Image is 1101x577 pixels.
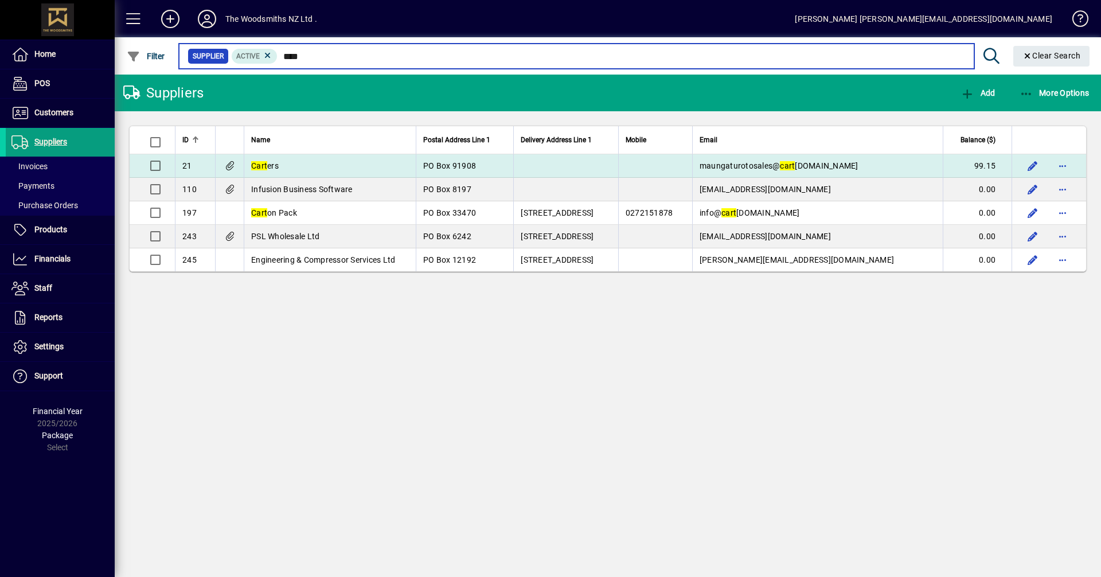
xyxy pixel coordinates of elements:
[42,431,73,440] span: Package
[189,9,225,29] button: Profile
[521,255,594,264] span: [STREET_ADDRESS]
[1013,46,1090,67] button: Clear
[6,303,115,332] a: Reports
[943,201,1012,225] td: 0.00
[11,162,48,171] span: Invoices
[182,232,197,241] span: 243
[700,208,800,217] span: info@ [DOMAIN_NAME]
[700,232,831,241] span: [EMAIL_ADDRESS][DOMAIN_NAME]
[127,52,165,61] span: Filter
[6,216,115,244] a: Products
[34,371,63,380] span: Support
[34,108,73,117] span: Customers
[6,362,115,391] a: Support
[950,134,1006,146] div: Balance ($)
[11,181,54,190] span: Payments
[943,248,1012,271] td: 0.00
[1024,251,1042,269] button: Edit
[251,161,267,170] em: Cart
[124,46,168,67] button: Filter
[700,185,831,194] span: [EMAIL_ADDRESS][DOMAIN_NAME]
[182,255,197,264] span: 245
[1053,157,1072,175] button: More options
[34,137,67,146] span: Suppliers
[34,342,64,351] span: Settings
[6,40,115,69] a: Home
[626,208,673,217] span: 0272151878
[152,9,189,29] button: Add
[423,255,476,264] span: PO Box 12192
[34,254,71,263] span: Financials
[6,157,115,176] a: Invoices
[34,283,52,293] span: Staff
[521,134,592,146] span: Delivery Address Line 1
[236,52,260,60] span: Active
[700,255,894,264] span: [PERSON_NAME][EMAIL_ADDRESS][DOMAIN_NAME]
[232,49,278,64] mat-chip: Activation Status: Active
[1064,2,1087,40] a: Knowledge Base
[943,225,1012,248] td: 0.00
[1053,251,1072,269] button: More options
[1024,157,1042,175] button: Edit
[1020,88,1090,98] span: More Options
[700,161,858,170] span: maungaturotosales@ [DOMAIN_NAME]
[251,134,270,146] span: Name
[6,245,115,274] a: Financials
[225,10,317,28] div: The Woodsmiths NZ Ltd .
[423,185,471,194] span: PO Box 8197
[1022,51,1081,60] span: Clear Search
[251,208,297,217] span: on Pack
[958,83,998,103] button: Add
[251,208,267,217] em: Cart
[34,313,63,322] span: Reports
[251,255,395,264] span: Engineering & Compressor Services Ltd
[780,161,795,170] em: cart
[423,134,490,146] span: Postal Address Line 1
[626,134,646,146] span: Mobile
[6,99,115,127] a: Customers
[1024,227,1042,245] button: Edit
[182,134,208,146] div: ID
[251,232,319,241] span: PSL Wholesale Ltd
[182,134,189,146] span: ID
[961,134,995,146] span: Balance ($)
[182,161,192,170] span: 21
[193,50,224,62] span: Supplier
[34,79,50,88] span: POS
[34,49,56,59] span: Home
[423,208,476,217] span: PO Box 33470
[182,208,197,217] span: 197
[251,134,409,146] div: Name
[795,10,1052,28] div: [PERSON_NAME] [PERSON_NAME][EMAIL_ADDRESS][DOMAIN_NAME]
[6,333,115,361] a: Settings
[700,134,717,146] span: Email
[251,185,353,194] span: Infusion Business Software
[943,178,1012,201] td: 0.00
[721,208,736,217] em: cart
[6,196,115,215] a: Purchase Orders
[521,232,594,241] span: [STREET_ADDRESS]
[1053,227,1072,245] button: More options
[6,274,115,303] a: Staff
[182,185,197,194] span: 110
[123,84,204,102] div: Suppliers
[423,161,476,170] span: PO Box 91908
[1024,180,1042,198] button: Edit
[423,232,471,241] span: PO Box 6242
[1017,83,1092,103] button: More Options
[700,134,936,146] div: Email
[6,176,115,196] a: Payments
[1053,180,1072,198] button: More options
[1024,204,1042,222] button: Edit
[251,161,279,170] span: ers
[626,134,685,146] div: Mobile
[521,208,594,217] span: [STREET_ADDRESS]
[34,225,67,234] span: Products
[961,88,995,98] span: Add
[943,154,1012,178] td: 99.15
[6,69,115,98] a: POS
[1053,204,1072,222] button: More options
[33,407,83,416] span: Financial Year
[11,201,78,210] span: Purchase Orders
